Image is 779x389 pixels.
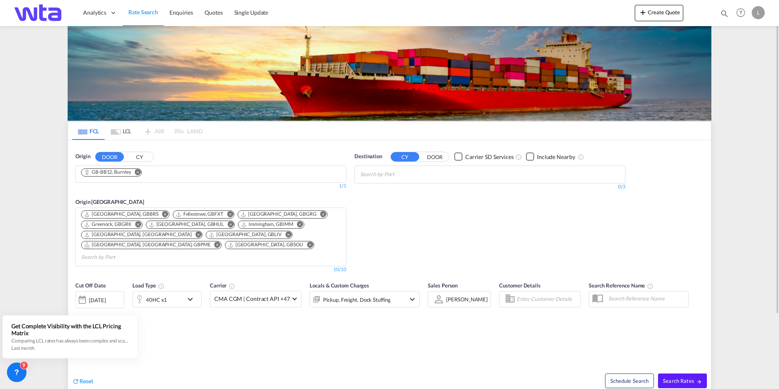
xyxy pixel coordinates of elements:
button: Remove [280,231,292,239]
button: CY [125,152,154,161]
button: CY [391,152,419,161]
div: Press delete to remove this chip. [84,231,193,238]
span: Locals & Custom Charges [310,282,369,289]
div: [PERSON_NAME] [446,296,488,303]
button: Remove [222,221,234,229]
div: Help [734,6,752,20]
div: Pickup Freight Dock Stuffing [323,294,390,305]
div: Immingham, GBIMM [241,221,293,228]
md-icon: The selected Trucker/Carrierwill be displayed in the rate results If the rates are from another f... [229,283,235,290]
md-tab-item: FCL [72,122,105,140]
div: Press delete to remove this chip. [240,211,318,218]
md-checkbox: Checkbox No Ink [526,153,575,161]
button: Remove [301,241,314,250]
div: Hull, GBHUL [149,221,224,228]
span: Origin [75,153,90,161]
span: Single Update [234,9,268,16]
button: icon-plus 400-fgCreate Quote [635,5,683,21]
div: Felixstowe, GBFXT [176,211,223,218]
button: Remove [190,231,202,239]
span: CMA CGM | Contract API +47 [214,295,290,303]
div: 1/1 [75,183,346,190]
button: Remove [222,211,234,219]
input: Search Reference Name [604,292,688,305]
md-chips-wrap: Chips container. Use arrow keys to select chips. [80,166,148,180]
span: Sales Person [428,282,458,289]
div: Carrier SD Services [465,153,514,161]
span: Rate Search [128,9,158,15]
div: 10/10 [333,266,346,273]
div: Press delete to remove this chip. [228,241,305,248]
div: L [752,6,765,19]
span: Carrier [210,282,235,289]
div: Press delete to remove this chip. [84,221,133,228]
div: Press delete to remove this chip. [209,231,283,238]
div: GB-BB12, Burnley [84,169,131,176]
input: Chips input. [81,251,158,264]
md-icon: icon-chevron-down [185,294,199,304]
div: Press delete to remove this chip. [84,241,212,248]
div: Press delete to remove this chip. [149,221,226,228]
div: Southampton, GBSOU [228,241,304,248]
md-icon: icon-information-outline [158,283,165,290]
button: Remove [130,221,142,229]
div: Press delete to remove this chip. [84,169,132,176]
img: bf843820205c11f09835497521dffd49.png [12,4,67,22]
md-icon: icon-plus 400-fg [638,7,648,17]
span: Search Rates [663,378,702,384]
button: Remove [292,221,304,229]
md-icon: Unchecked: Ignores neighbouring ports when fetching rates.Checked : Includes neighbouring ports w... [578,154,584,160]
div: Press delete to remove this chip. [176,211,225,218]
span: Reset [79,378,93,385]
md-chips-wrap: Chips container with autocompletion. Enter the text area, type text to search, and then use the u... [359,166,441,181]
span: Quotes [205,9,222,16]
input: Enter Customer Details [517,293,578,305]
md-checkbox: Checkbox No Ink [454,153,514,161]
button: Remove [157,211,169,219]
button: Remove [209,241,221,250]
div: Pickup Freight Dock Stuffingicon-chevron-down [310,291,420,307]
input: Chips input. [360,168,438,181]
span: Analytics [83,9,106,17]
button: DOOR [95,152,124,161]
div: icon-magnify [720,9,729,21]
button: Remove [315,211,327,219]
span: Search Reference Name [589,282,654,289]
span: Help [734,6,748,20]
div: Bristol, GBBRS [84,211,158,218]
div: icon-refreshReset [72,377,93,386]
md-datepicker: Select [75,307,81,318]
div: Grangemouth, GBGRG [240,211,317,218]
md-tab-item: LCL [105,122,137,140]
md-icon: Your search will be saved by the below given name [647,283,654,290]
md-icon: icon-arrow-right [696,379,702,385]
md-icon: icon-refresh [72,378,79,385]
span: Enquiries [169,9,193,16]
span: Origin [GEOGRAPHIC_DATA] [75,199,144,205]
md-pagination-wrapper: Use the left and right arrow keys to navigate between tabs [72,122,202,140]
div: [DATE] [75,291,124,308]
div: 40HC x1icon-chevron-down [132,291,202,307]
div: Press delete to remove this chip. [84,211,160,218]
md-icon: icon-magnify [720,9,729,18]
div: Portsmouth, HAM, GBPME [84,241,211,248]
md-icon: Unchecked: Search for CY (Container Yard) services for all selected carriers.Checked : Search for... [515,154,522,160]
span: Load Type [132,282,165,289]
md-chips-wrap: Chips container. Use arrow keys to select chips. [80,208,342,264]
span: Customer Details [499,282,540,289]
button: Remove [129,169,141,177]
md-select: Sales Person: Liam Launders [445,293,489,305]
span: Cut Off Date [75,282,106,289]
img: LCL+%26+FCL+BACKGROUND.png [68,26,711,121]
div: 0/3 [354,183,625,190]
div: London Gateway Port, GBLGP [84,231,191,238]
button: DOOR [420,152,449,161]
div: Include Nearby [537,153,575,161]
div: Greenock, GBGRK [84,221,132,228]
span: Destination [354,153,382,161]
div: [DATE] [89,296,106,304]
button: Search Ratesicon-arrow-right [658,374,707,388]
button: Note: By default Schedule search will only considerorigin ports, destination ports and cut off da... [605,374,654,388]
md-icon: icon-chevron-down [407,294,417,304]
